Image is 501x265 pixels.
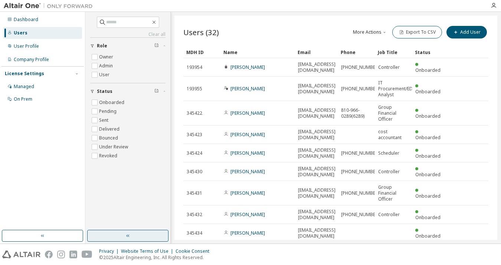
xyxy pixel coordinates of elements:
span: 810-966-0289(6289) [341,107,371,119]
label: Onboarded [99,98,126,107]
span: Onboarded [415,233,441,239]
span: Clear filter [154,43,159,49]
a: [PERSON_NAME] [230,190,265,196]
span: [EMAIL_ADDRESS][DOMAIN_NAME] [298,61,335,73]
span: Onboarded [415,153,441,159]
span: Onboarded [415,134,441,141]
span: [PHONE_NUMBER] [341,169,379,175]
span: Controller [378,64,400,70]
span: [EMAIL_ADDRESS][DOMAIN_NAME] [298,209,335,221]
label: Owner [99,53,115,61]
span: 345422 [187,110,202,116]
div: Job Title [378,46,409,58]
span: 345434 [187,230,202,236]
span: 345423 [187,132,202,138]
label: Admin [99,61,114,70]
a: [PERSON_NAME] [230,211,265,218]
span: Onboarded [415,193,441,199]
span: Clear filter [154,88,159,94]
span: [PHONE_NUMBER] [341,190,379,196]
span: Onboarded [415,171,441,178]
span: Group Financial Officer [378,184,409,202]
span: Controller [378,212,400,218]
button: Status [90,83,166,100]
div: Name [223,46,292,58]
span: [PHONE_NUMBER] [341,64,379,70]
div: Phone [341,46,372,58]
img: altair_logo.svg [2,251,40,258]
div: Cookie Consent [176,248,214,254]
span: Onboarded [415,214,441,221]
a: [PERSON_NAME] [230,150,265,156]
div: MDH ID [186,46,217,58]
span: 345432 [187,212,202,218]
div: License Settings [5,71,44,77]
a: [PERSON_NAME] [230,85,265,92]
span: [EMAIL_ADDRESS][DOMAIN_NAME] [298,166,335,178]
span: Onboarded [415,88,441,95]
span: [EMAIL_ADDRESS][DOMAIN_NAME] [298,227,335,239]
div: User Profile [14,43,39,49]
span: Users (32) [183,27,219,37]
label: Pending [99,107,118,116]
a: [PERSON_NAME] [230,168,265,175]
label: Delivered [99,125,121,134]
button: Role [90,38,166,54]
span: Role [97,43,107,49]
img: linkedin.svg [69,251,77,258]
a: [PERSON_NAME] [230,110,265,116]
button: Add User [446,26,487,38]
span: IT Procurement/EDI Analyst [378,80,414,98]
a: [PERSON_NAME] [230,131,265,138]
label: User [99,70,111,79]
img: youtube.svg [82,251,92,258]
span: Group Financial Officer [378,104,409,122]
a: Clear all [90,31,166,37]
span: Controller [378,169,400,175]
div: Email [298,46,335,58]
label: Sent [99,116,110,125]
span: [EMAIL_ADDRESS][DOMAIN_NAME] [298,187,335,199]
div: On Prem [14,96,32,102]
a: [PERSON_NAME] [230,230,265,236]
span: [EMAIL_ADDRESS][DOMAIN_NAME] [298,129,335,141]
div: Managed [14,84,34,90]
span: Status [97,88,112,94]
img: instagram.svg [57,251,65,258]
img: facebook.svg [45,251,53,258]
span: Onboarded [415,67,441,73]
div: Website Terms of Use [121,248,176,254]
span: [PHONE_NUMBER] [341,150,379,156]
button: Export To CSV [392,26,442,38]
span: [PHONE_NUMBER] [341,86,379,92]
label: Bounced [99,134,119,142]
span: 345431 [187,190,202,196]
span: Onboarded [415,113,441,119]
span: [PHONE_NUMBER] [341,212,379,218]
span: 345430 [187,169,202,175]
a: [PERSON_NAME] [230,64,265,70]
img: Altair One [4,2,96,10]
span: [EMAIL_ADDRESS][DOMAIN_NAME] [298,107,335,119]
div: Company Profile [14,57,49,63]
span: [EMAIL_ADDRESS][DOMAIN_NAME] [298,83,335,95]
span: 345424 [187,150,202,156]
div: Status [415,46,446,58]
span: 193955 [187,86,202,92]
span: 193954 [187,64,202,70]
div: Users [14,30,27,36]
span: [EMAIL_ADDRESS][DOMAIN_NAME] [298,147,335,159]
div: Privacy [99,248,121,254]
div: Dashboard [14,17,38,23]
button: More Actions [352,26,388,38]
span: cost accountant [378,129,409,141]
p: © 2025 Altair Engineering, Inc. All Rights Reserved. [99,254,214,261]
span: Scheduler [378,150,399,156]
label: Under Review [99,142,130,151]
label: Revoked [99,151,119,160]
